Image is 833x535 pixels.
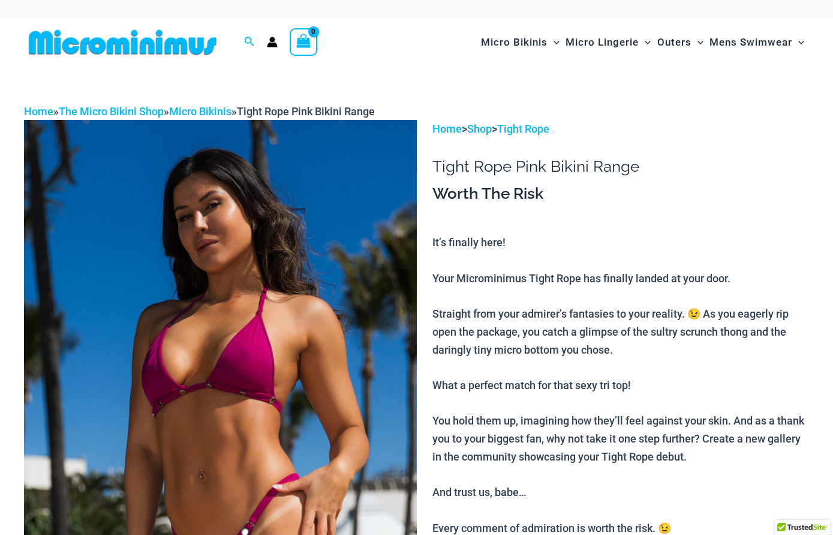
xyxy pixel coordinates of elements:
[497,122,549,135] a: Tight Rope
[639,27,651,58] span: Menu Toggle
[654,24,706,61] a: OutersMenu ToggleMenu Toggle
[478,24,563,61] a: Micro BikinisMenu ToggleMenu Toggle
[432,184,809,204] h3: Worth The Risk
[432,122,462,135] a: Home
[169,105,231,118] a: Micro Bikinis
[548,27,560,58] span: Menu Toggle
[267,37,278,47] a: Account icon link
[691,27,703,58] span: Menu Toggle
[24,105,53,118] a: Home
[432,120,809,138] p: > >
[566,27,639,58] span: Micro Lingerie
[709,27,792,58] span: Mens Swimwear
[706,24,807,61] a: Mens SwimwearMenu ToggleMenu Toggle
[563,24,654,61] a: Micro LingerieMenu ToggleMenu Toggle
[481,27,548,58] span: Micro Bikinis
[476,22,809,62] nav: Site Navigation
[290,28,317,56] a: View Shopping Cart, empty
[237,105,375,118] span: Tight Rope Pink Bikini Range
[432,157,809,176] h1: Tight Rope Pink Bikini Range
[24,29,221,56] img: MM SHOP LOGO FLAT
[24,105,375,118] span: » » »
[792,27,804,58] span: Menu Toggle
[244,35,255,50] a: Search icon link
[467,122,492,135] a: Shop
[657,27,691,58] span: Outers
[59,105,164,118] a: The Micro Bikini Shop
